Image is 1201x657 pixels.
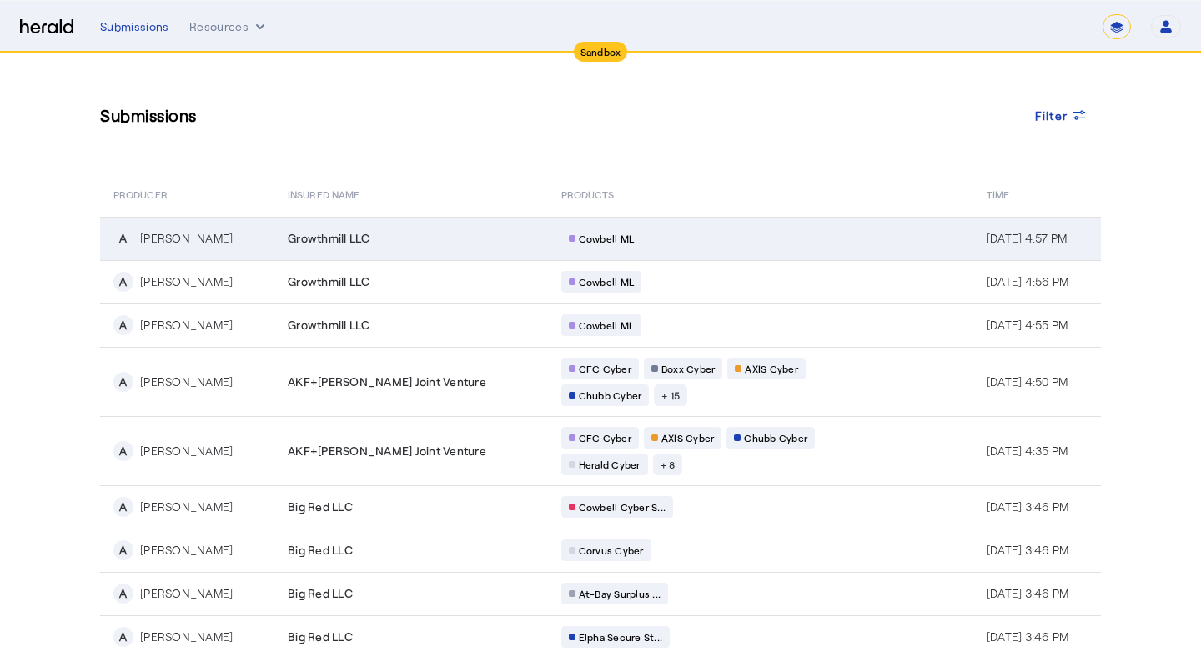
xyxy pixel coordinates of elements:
[987,374,1068,389] span: [DATE] 4:50 PM
[987,499,1069,514] span: [DATE] 3:46 PM
[288,317,370,334] span: Growthmill LLC
[987,629,1069,644] span: [DATE] 3:46 PM
[288,374,486,390] span: AKF+[PERSON_NAME] Joint Venture
[288,185,359,202] span: Insured Name
[20,19,73,35] img: Herald Logo
[579,544,644,557] span: Corvus Cyber
[987,444,1068,458] span: [DATE] 4:35 PM
[661,431,715,444] span: AXIS Cyber
[288,273,370,290] span: Growthmill LLC
[140,443,233,459] div: [PERSON_NAME]
[987,586,1069,600] span: [DATE] 3:46 PM
[288,542,353,559] span: Big Red LLC
[140,629,233,645] div: [PERSON_NAME]
[113,185,168,202] span: PRODUCER
[113,627,133,647] div: A
[288,443,486,459] span: AKF+[PERSON_NAME] Joint Venture
[574,42,628,62] div: Sandbox
[579,431,631,444] span: CFC Cyber
[189,18,269,35] button: Resources dropdown menu
[288,230,370,247] span: Growthmill LLC
[579,458,641,471] span: Herald Cyber
[113,497,133,517] div: A
[579,587,661,600] span: At-Bay Surplus ...
[140,585,233,602] div: [PERSON_NAME]
[987,185,1009,202] span: Time
[288,585,353,602] span: Big Red LLC
[113,372,133,392] div: A
[100,103,197,127] h3: Submissions
[661,389,680,402] span: + 15
[140,542,233,559] div: [PERSON_NAME]
[987,318,1068,332] span: [DATE] 4:55 PM
[579,500,666,514] span: Cowbell Cyber S...
[579,318,635,332] span: Cowbell ML
[140,230,233,247] div: [PERSON_NAME]
[288,629,353,645] span: Big Red LLC
[140,317,233,334] div: [PERSON_NAME]
[987,274,1069,288] span: [DATE] 4:56 PM
[579,232,635,245] span: Cowbell ML
[661,362,716,375] span: Boxx Cyber
[113,584,133,604] div: A
[579,362,631,375] span: CFC Cyber
[113,441,133,461] div: A
[745,362,798,375] span: AXIS Cyber
[140,499,233,515] div: [PERSON_NAME]
[100,18,169,35] div: Submissions
[113,272,133,292] div: A
[140,273,233,290] div: [PERSON_NAME]
[744,431,807,444] span: Chubb Cyber
[579,630,663,644] span: Elpha Secure St...
[1022,100,1102,130] button: Filter
[579,275,635,288] span: Cowbell ML
[140,374,233,390] div: [PERSON_NAME]
[561,185,615,202] span: PRODUCTS
[987,231,1068,245] span: [DATE] 4:57 PM
[113,540,133,560] div: A
[113,315,133,335] div: A
[661,458,676,471] span: + 8
[579,389,642,402] span: Chubb Cyber
[987,543,1069,557] span: [DATE] 3:46 PM
[113,228,133,248] div: A
[1035,107,1068,124] span: Filter
[288,499,353,515] span: Big Red LLC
